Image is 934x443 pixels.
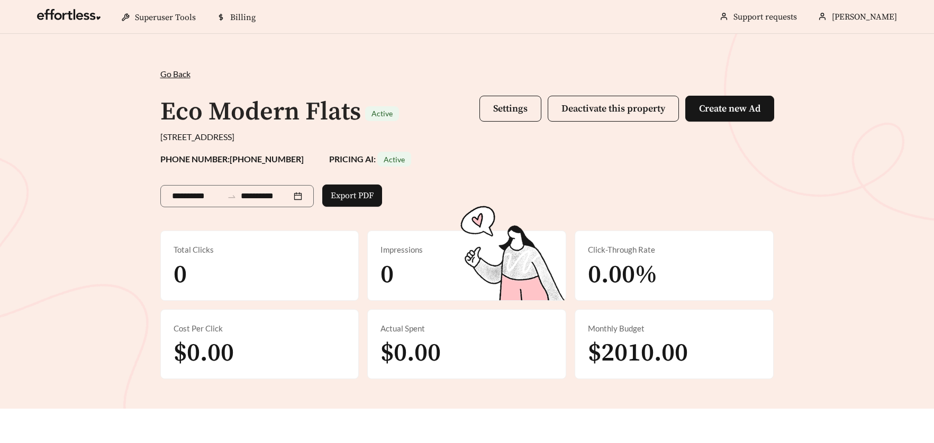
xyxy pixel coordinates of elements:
a: Support requests [733,12,797,22]
span: $0.00 [174,337,234,369]
span: to [227,191,237,201]
span: Billing [230,12,256,23]
span: $2010.00 [588,337,688,369]
strong: PRICING AI: [329,154,411,164]
div: Impressions [380,244,553,256]
span: [PERSON_NAME] [832,12,897,22]
div: Total Clicks [174,244,346,256]
span: Create new Ad [699,103,760,115]
strong: PHONE NUMBER: [PHONE_NUMBER] [160,154,304,164]
div: Click-Through Rate [588,244,760,256]
button: Settings [479,96,541,122]
div: Actual Spent [380,322,553,335]
div: [STREET_ADDRESS] [160,131,774,143]
span: Active [384,155,405,164]
span: Settings [493,103,528,115]
button: Export PDF [322,184,382,207]
span: swap-right [227,192,237,201]
h1: Eco Modern Flats [160,96,361,128]
div: Monthly Budget [588,322,760,335]
span: Deactivate this property [561,103,665,115]
button: Deactivate this property [548,96,679,122]
button: Create new Ad [685,96,774,122]
span: Superuser Tools [135,12,196,23]
span: 0 [174,259,187,291]
span: 0 [380,259,394,291]
span: Go Back [160,69,191,79]
span: 0.00% [588,259,657,291]
span: Export PDF [331,189,374,202]
span: Active [371,109,393,118]
div: Cost Per Click [174,322,346,335]
span: $0.00 [380,337,441,369]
